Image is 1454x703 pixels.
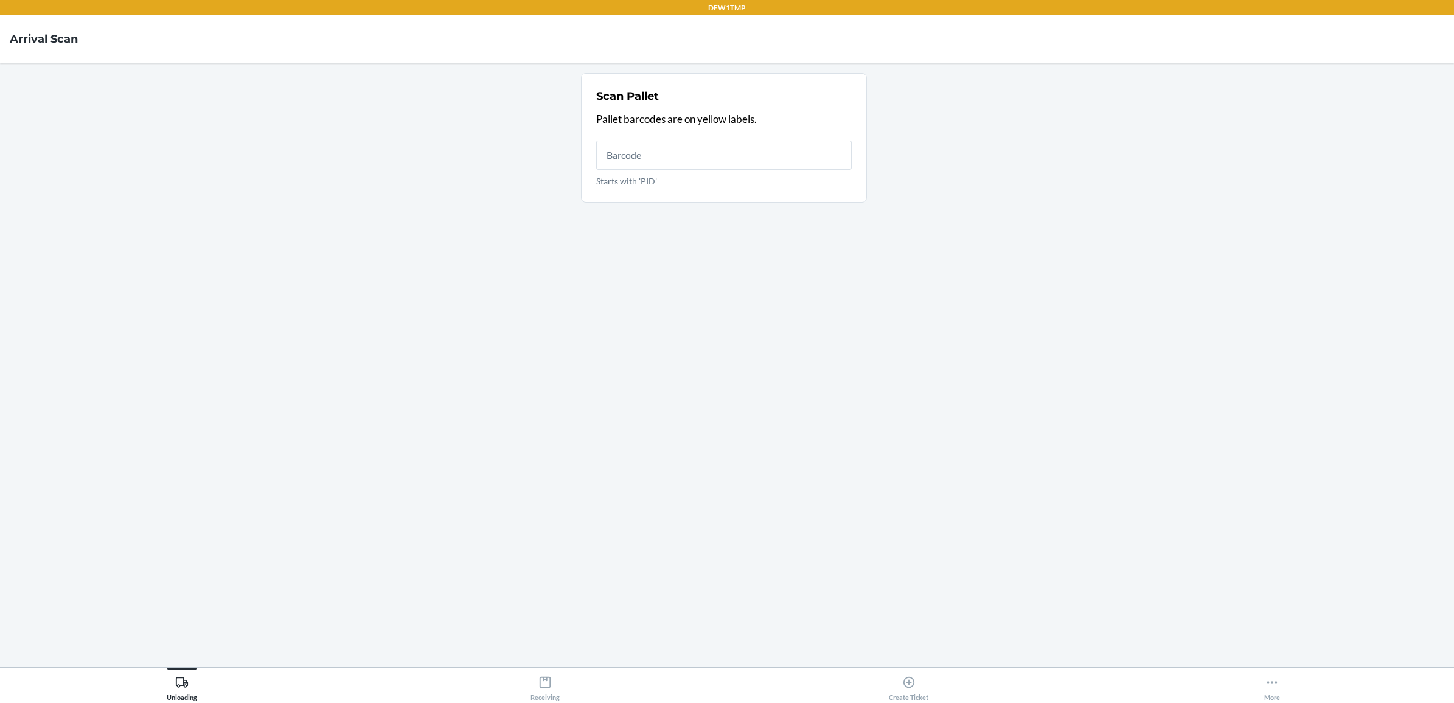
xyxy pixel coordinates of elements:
[1264,671,1280,701] div: More
[596,88,659,104] h2: Scan Pallet
[889,671,928,701] div: Create Ticket
[167,671,197,701] div: Unloading
[596,175,852,187] p: Starts with 'PID'
[596,141,852,170] input: Starts with 'PID'
[530,671,560,701] div: Receiving
[364,668,728,701] button: Receiving
[727,668,1091,701] button: Create Ticket
[708,2,746,13] p: DFW1TMP
[596,111,852,127] p: Pallet barcodes are on yellow labels.
[10,31,78,47] h4: Arrival Scan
